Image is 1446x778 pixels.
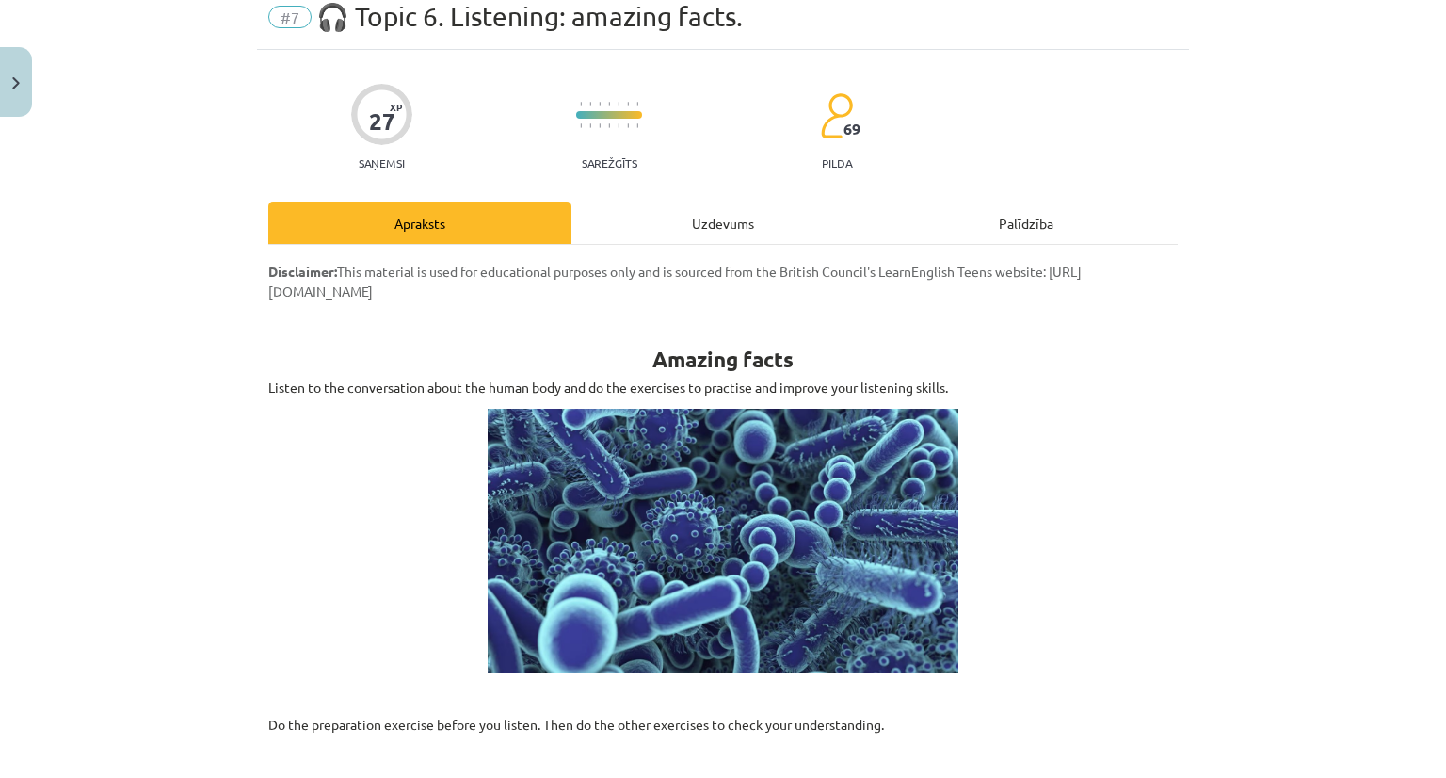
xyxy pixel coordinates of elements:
[351,156,412,170] p: Saņemsi
[580,102,582,106] img: icon-short-line-57e1e144782c952c97e751825c79c345078a6d821885a25fce030b3d8c18986b.svg
[843,121,860,138] span: 69
[589,102,591,106] img: icon-short-line-57e1e144782c952c97e751825c79c345078a6d821885a25fce030b3d8c18986b.svg
[820,92,853,139] img: students-c634bb4e5e11cddfef0936a35e636f08e4e9abd3cc4e673bd6f9a4125e45ecb1.svg
[608,102,610,106] img: icon-short-line-57e1e144782c952c97e751825c79c345078a6d821885a25fce030b3d8c18986b.svg
[268,202,571,244] div: Apraksts
[589,123,591,128] img: icon-short-line-57e1e144782c952c97e751825c79c345078a6d821885a25fce030b3d8c18986b.svg
[268,263,337,280] strong: Disclaimer:
[618,123,619,128] img: icon-short-line-57e1e144782c952c97e751825c79c345078a6d821885a25fce030b3d8c18986b.svg
[822,156,852,170] p: pilda
[580,123,582,128] img: icon-short-line-57e1e144782c952c97e751825c79c345078a6d821885a25fce030b3d8c18986b.svg
[608,123,610,128] img: icon-short-line-57e1e144782c952c97e751825c79c345078a6d821885a25fce030b3d8c18986b.svg
[582,156,637,170] p: Sarežģīts
[627,123,629,128] img: icon-short-line-57e1e144782c952c97e751825c79c345078a6d821885a25fce030b3d8c18986b.svg
[599,123,601,128] img: icon-short-line-57e1e144782c952c97e751825c79c345078a6d821885a25fce030b3d8c18986b.svg
[268,6,312,28] span: #7
[636,102,638,106] img: icon-short-line-57e1e144782c952c97e751825c79c345078a6d821885a25fce030b3d8c18986b.svg
[369,108,395,135] div: 27
[268,378,1178,397] p: Listen to the conversation about the human body and do the exercises to practise and improve your...
[571,202,875,244] div: Uzdevums
[618,102,619,106] img: icon-short-line-57e1e144782c952c97e751825c79c345078a6d821885a25fce030b3d8c18986b.svg
[599,102,601,106] img: icon-short-line-57e1e144782c952c97e751825c79c345078a6d821885a25fce030b3d8c18986b.svg
[12,77,20,89] img: icon-close-lesson-0947bae3869378f0d4975bcd49f059093ad1ed9edebbc8119c70593378902aed.svg
[390,102,402,112] span: XP
[316,1,743,32] span: 🎧 Topic 6. Listening: amazing facts.
[652,346,794,373] strong: Amazing facts
[268,715,1178,735] p: Do the preparation exercise before you listen. Then do the other exercises to check your understa...
[627,102,629,106] img: icon-short-line-57e1e144782c952c97e751825c79c345078a6d821885a25fce030b3d8c18986b.svg
[636,123,638,128] img: icon-short-line-57e1e144782c952c97e751825c79c345078a6d821885a25fce030b3d8c18986b.svg
[268,263,1082,300] span: This material is used for educational purposes only and is sourced from the British Council's Lea...
[875,202,1178,244] div: Palīdzība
